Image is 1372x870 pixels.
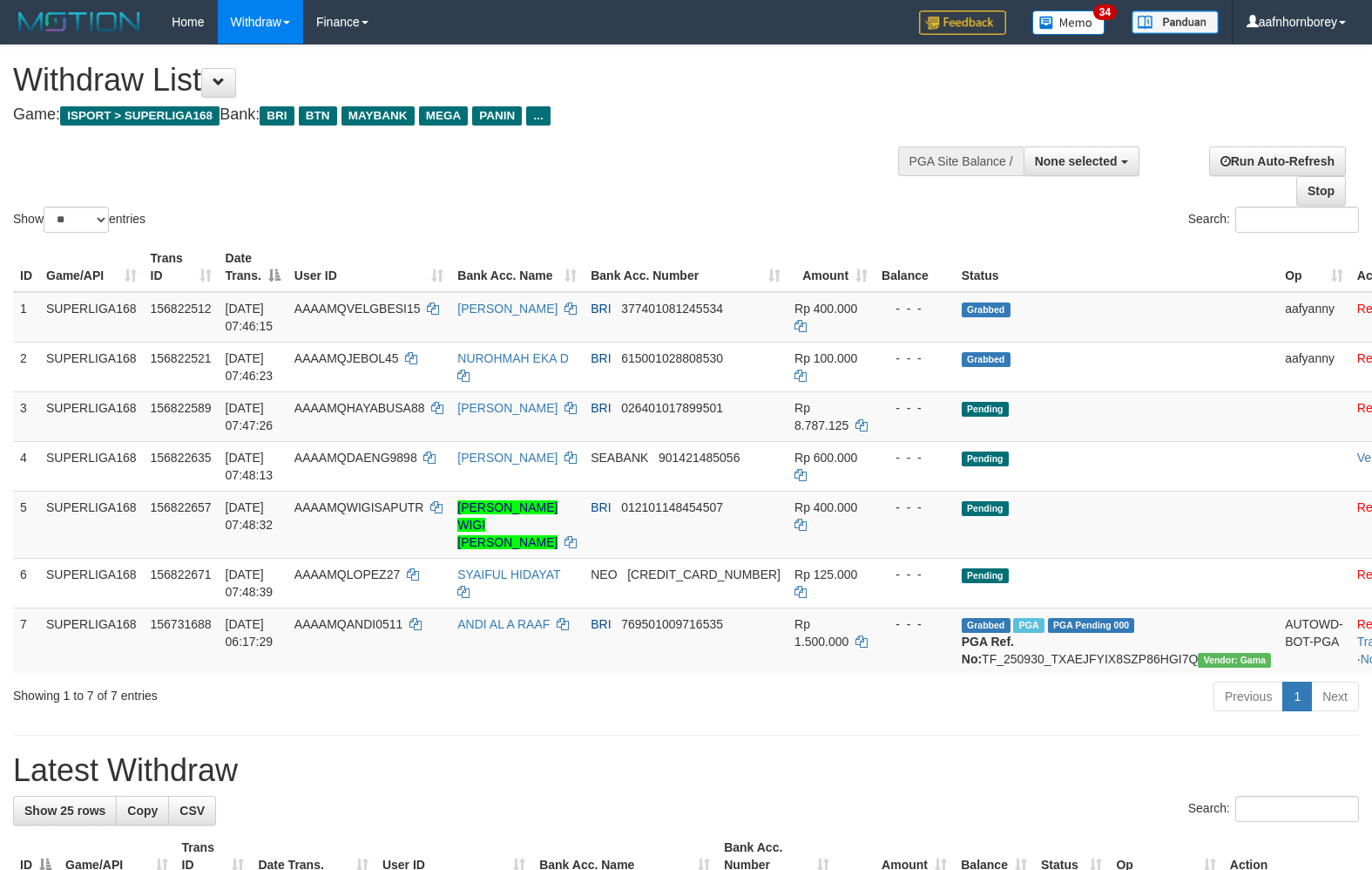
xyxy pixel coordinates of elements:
[13,9,145,35] img: MOTION_logo.png
[787,242,875,292] th: Amount: activate to sort column ascending
[457,351,569,365] a: NUROHMAH EKA D
[962,501,1009,516] span: Pending
[794,351,857,365] span: Rp 100.000
[1278,242,1350,292] th: Op: activate to sort column ascending
[875,242,955,292] th: Balance
[13,106,897,124] h4: Game: Bank:
[457,568,560,581] a: SYAIFUL HIDAYAT
[60,106,220,126] span: ISPORT > SUPERLIGA168
[1032,10,1105,35] img: Button%20Memo.svg
[260,106,294,126] span: BRI
[39,292,144,343] td: SUPERLIGA168
[39,558,144,608] td: SUPERLIGA168
[144,242,219,292] th: Trans ID: activate to sort column ascending
[457,617,550,631] a: ANDI AL A RAAF
[13,391,39,441] td: 3
[151,617,212,631] span: 156731688
[457,500,558,549] a: [PERSON_NAME] WIGI [PERSON_NAME]
[882,399,948,417] div: - - -
[151,351,212,365] span: 156822521
[226,451,274,482] span: [DATE] 07:48:13
[627,568,781,581] span: Copy 5859459223534313 to clipboard
[591,568,617,581] span: NEO
[591,617,611,631] span: BRI
[39,242,144,292] th: Game/API: activate to sort column ascending
[621,401,723,415] span: Copy 026401017899501 to clipboard
[151,451,212,465] span: 156822635
[591,451,648,465] span: SEABANK
[457,302,558,316] a: [PERSON_NAME]
[882,566,948,583] div: - - -
[882,300,948,317] div: - - -
[419,106,469,126] span: MEGA
[882,449,948,466] div: - - -
[1188,207,1359,233] label: Search:
[591,302,611,316] span: BRI
[39,608,144,675] td: SUPERLIGA168
[1132,10,1219,34] img: panduan.png
[794,302,857,316] span: Rp 400.000
[226,302,274,333] span: [DATE] 07:46:15
[294,568,400,581] span: AAAAMQLOPEZ27
[955,608,1278,675] td: TF_250930_TXAEJFYIX8SZP86HGI7Q
[168,796,216,826] a: CSV
[127,804,158,818] span: Copy
[962,568,1009,583] span: Pending
[621,351,723,365] span: Copy 615001028808530 to clipboard
[1188,796,1359,822] label: Search:
[13,441,39,491] td: 4
[584,242,787,292] th: Bank Acc. Number: activate to sort column ascending
[621,500,723,514] span: Copy 012101148454507 to clipboard
[226,351,274,383] span: [DATE] 07:46:23
[13,63,897,98] h1: Withdraw List
[1013,618,1044,633] span: Marked by aafromsomean
[659,451,740,465] span: Copy 901421485056 to clipboard
[13,292,39,343] td: 1
[898,146,1024,176] div: PGA Site Balance /
[1209,146,1346,176] a: Run Auto-Refresh
[226,568,274,599] span: [DATE] 07:48:39
[1278,608,1350,675] td: AUTOWD-BOT-PGA
[1093,4,1117,20] span: 34
[457,401,558,415] a: [PERSON_NAME]
[13,491,39,558] td: 5
[591,500,611,514] span: BRI
[1311,682,1359,711] a: Next
[591,351,611,365] span: BRI
[1213,682,1283,711] a: Previous
[526,106,550,126] span: ...
[294,401,425,415] span: AAAAMQHAYABUSA88
[1278,292,1350,343] td: aafyanny
[294,500,424,514] span: AAAAMQWIGISAPUTR
[1024,146,1139,176] button: None selected
[1035,154,1118,168] span: None selected
[294,302,421,316] span: AAAAMQVELGBESI15
[1198,653,1271,668] span: Vendor URL: https://trx31.1velocity.biz
[1278,342,1350,391] td: aafyanny
[179,804,205,818] span: CSV
[1296,176,1346,206] a: Stop
[13,608,39,675] td: 7
[794,617,848,649] span: Rp 1.500.000
[621,302,723,316] span: Copy 377401081245534 to clipboard
[962,452,1009,466] span: Pending
[13,242,39,292] th: ID
[591,401,611,415] span: BRI
[794,568,857,581] span: Rp 125.000
[472,106,522,126] span: PANIN
[341,106,415,126] span: MAYBANK
[962,635,1014,666] b: PGA Ref. No:
[226,401,274,432] span: [DATE] 07:47:26
[151,401,212,415] span: 156822589
[13,796,117,826] a: Show 25 rows
[13,680,558,704] div: Showing 1 to 7 of 7 entries
[294,451,417,465] span: AAAAMQDAENG9898
[457,451,558,465] a: [PERSON_NAME]
[24,804,105,818] span: Show 25 rows
[151,500,212,514] span: 156822657
[962,618,1010,633] span: Grabbed
[287,242,450,292] th: User ID: activate to sort column ascending
[1235,207,1359,233] input: Search:
[39,441,144,491] td: SUPERLIGA168
[39,391,144,441] td: SUPERLIGA168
